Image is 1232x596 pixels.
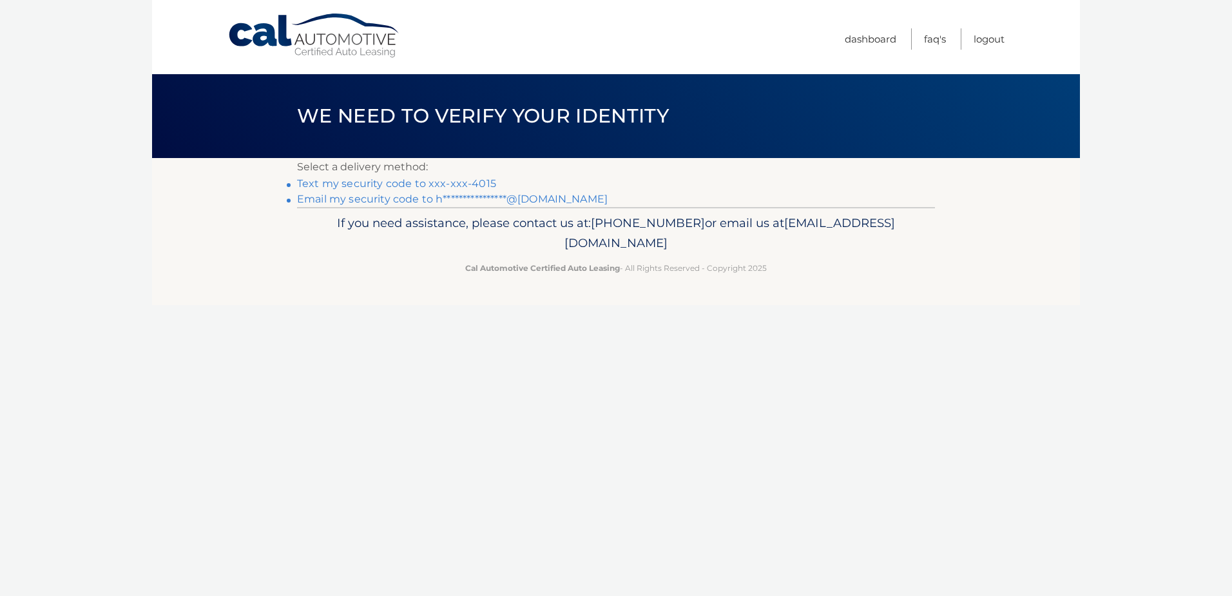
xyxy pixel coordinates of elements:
a: Logout [974,28,1005,50]
span: We need to verify your identity [297,104,669,128]
p: If you need assistance, please contact us at: or email us at [305,213,927,254]
p: Select a delivery method: [297,158,935,176]
a: Text my security code to xxx-xxx-4015 [297,177,496,190]
strong: Cal Automotive Certified Auto Leasing [465,263,620,273]
a: Dashboard [845,28,896,50]
p: - All Rights Reserved - Copyright 2025 [305,261,927,275]
span: [PHONE_NUMBER] [591,215,705,230]
a: Cal Automotive [227,13,401,59]
a: FAQ's [924,28,946,50]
